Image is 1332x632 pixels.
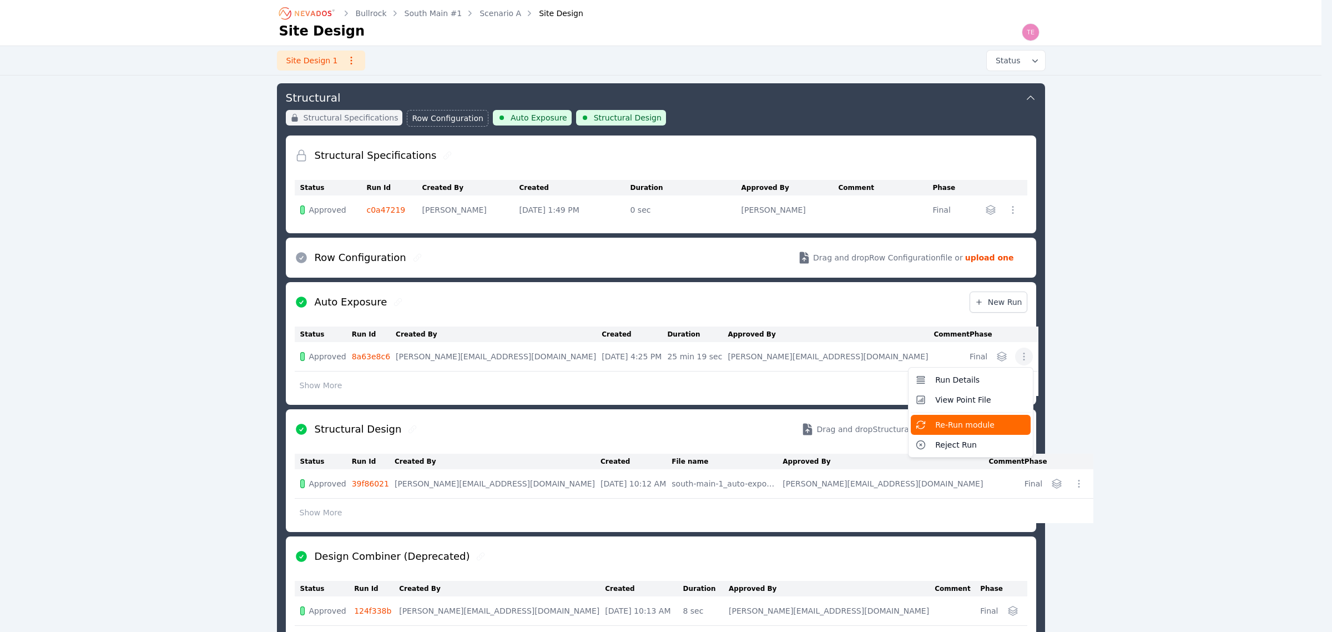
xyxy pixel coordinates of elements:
button: Reject Run [911,435,1031,455]
span: View Point File [935,394,991,405]
span: Run Details [935,374,980,385]
span: Re-Run module [935,419,995,430]
button: Run Details [911,370,1031,390]
button: View Point File [911,390,1031,410]
span: Reject Run [935,439,977,450]
button: Re-Run module [911,415,1031,435]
